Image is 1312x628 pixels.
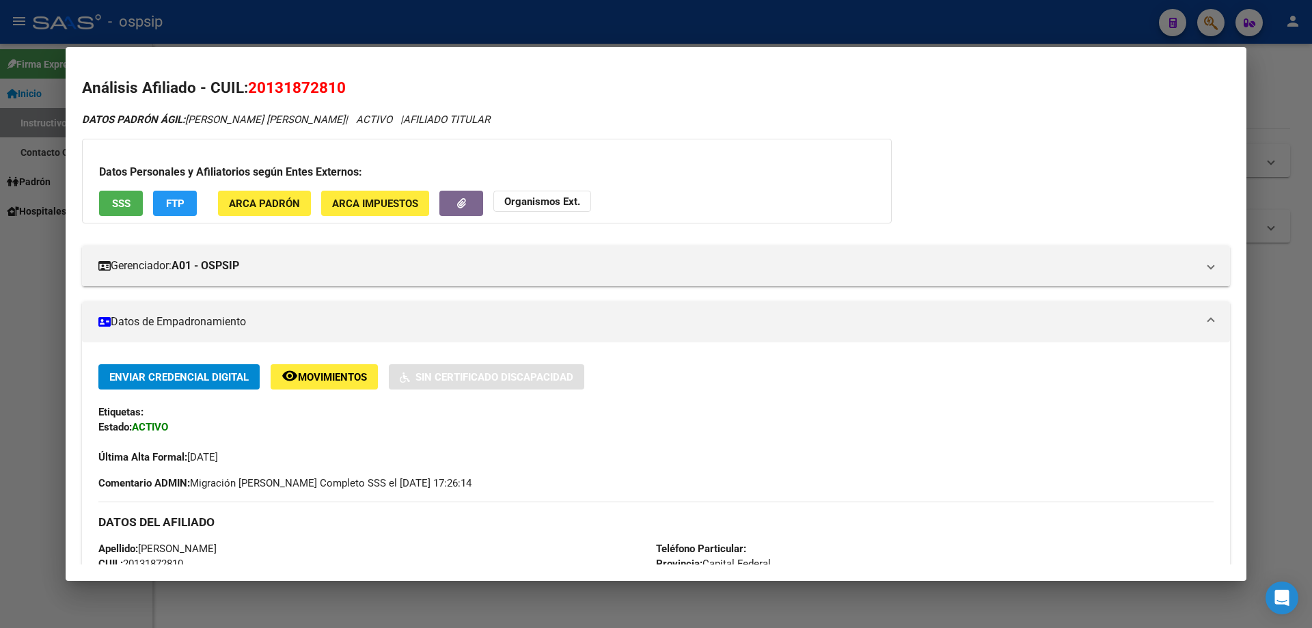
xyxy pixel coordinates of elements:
strong: ACTIVO [132,421,168,433]
button: Movimientos [271,364,378,390]
button: ARCA Impuestos [321,191,429,216]
h3: Datos Personales y Afiliatorios según Entes Externos: [99,164,875,180]
strong: Última Alta Formal: [98,451,187,463]
span: SSS [112,197,131,210]
mat-expansion-panel-header: Datos de Empadronamiento [82,301,1230,342]
button: FTP [153,191,197,216]
mat-expansion-panel-header: Gerenciador:A01 - OSPSIP [82,245,1230,286]
strong: Provincia: [656,558,702,570]
strong: Organismos Ext. [504,195,580,208]
button: Organismos Ext. [493,191,591,212]
button: SSS [99,191,143,216]
strong: CUIL: [98,558,123,570]
strong: Comentario ADMIN: [98,477,190,489]
button: ARCA Padrón [218,191,311,216]
h2: Análisis Afiliado - CUIL: [82,77,1230,100]
strong: Estado: [98,421,132,433]
strong: A01 - OSPSIP [172,258,239,274]
button: Sin Certificado Discapacidad [389,364,584,390]
strong: Apellido: [98,543,138,555]
span: Migración [PERSON_NAME] Completo SSS el [DATE] 17:26:14 [98,476,471,491]
span: 20131872810 [98,558,183,570]
span: [PERSON_NAME] [PERSON_NAME] [82,113,345,126]
button: Enviar Credencial Digital [98,364,260,390]
span: Sin Certificado Discapacidad [415,371,573,383]
mat-panel-title: Gerenciador: [98,258,1197,274]
span: [PERSON_NAME] [98,543,217,555]
span: AFILIADO TITULAR [403,113,490,126]
mat-panel-title: Datos de Empadronamiento [98,314,1197,330]
span: Movimientos [298,371,367,383]
div: Open Intercom Messenger [1266,582,1298,614]
strong: Etiquetas: [98,406,143,418]
span: [DATE] [98,451,218,463]
mat-icon: remove_red_eye [282,368,298,384]
span: ARCA Impuestos [332,197,418,210]
span: ARCA Padrón [229,197,300,210]
i: | ACTIVO | [82,113,490,126]
strong: Teléfono Particular: [656,543,746,555]
strong: DATOS PADRÓN ÁGIL: [82,113,185,126]
span: Enviar Credencial Digital [109,371,249,383]
span: 20131872810 [248,79,346,96]
span: Capital Federal [656,558,771,570]
span: FTP [166,197,184,210]
h3: DATOS DEL AFILIADO [98,515,1214,530]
